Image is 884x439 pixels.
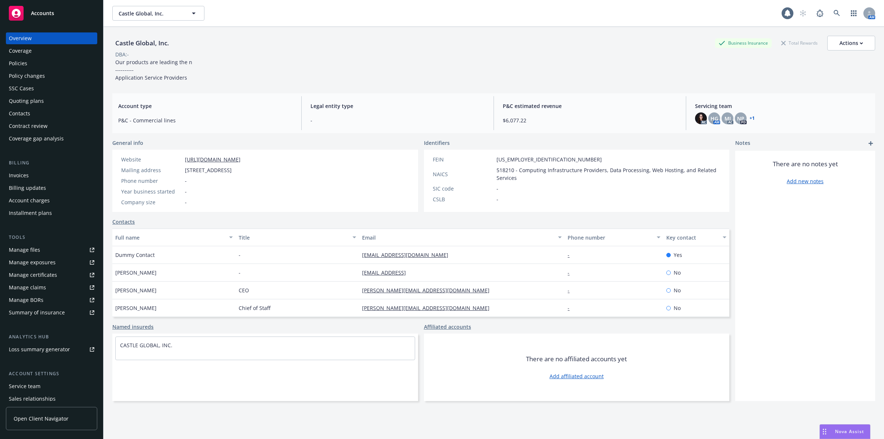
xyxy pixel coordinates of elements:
[14,415,69,422] span: Open Client Navigator
[568,234,652,241] div: Phone number
[6,307,97,318] a: Summary of insurance
[115,286,157,294] span: [PERSON_NAME]
[433,185,494,192] div: SIC code
[6,120,97,132] a: Contract review
[115,269,157,276] span: [PERSON_NAME]
[120,342,172,349] a: CASTLE GLOBAL, INC.
[239,286,249,294] span: CEO
[112,139,143,147] span: General info
[835,428,864,435] span: Nova Assist
[239,304,270,312] span: Chief of Staff
[674,269,681,276] span: No
[846,6,861,21] a: Switch app
[778,38,821,48] div: Total Rewards
[6,294,97,306] a: Manage BORs
[311,116,485,124] span: -
[6,207,97,219] a: Installment plans
[185,198,187,206] span: -
[6,3,97,24] a: Accounts
[9,207,52,219] div: Installment plans
[674,251,682,259] span: Yes
[112,323,154,331] a: Named insureds
[115,59,192,81] span: Our products are leading the n ---------- Application Service Providers
[550,372,604,380] a: Add affiliated account
[503,102,677,110] span: P&C estimated revenue
[9,95,44,107] div: Quoting plans
[9,108,30,119] div: Contacts
[115,304,157,312] span: [PERSON_NAME]
[827,36,875,50] button: Actions
[6,70,97,82] a: Policy changes
[839,36,863,50] div: Actions
[6,234,97,241] div: Tools
[6,58,97,69] a: Policies
[6,83,97,94] a: SSC Cases
[239,251,241,259] span: -
[424,139,450,147] span: Identifiers
[31,10,54,16] span: Accounts
[497,156,602,163] span: [US_EMPLOYER_IDENTIFICATION_NUMBER]
[9,294,43,306] div: Manage BORs
[9,269,57,281] div: Manage certificates
[6,170,97,181] a: Invoices
[362,251,454,258] a: [EMAIL_ADDRESS][DOMAIN_NAME]
[715,38,772,48] div: Business Insurance
[112,6,204,21] button: Castle Global, Inc.
[695,102,869,110] span: Servicing team
[820,425,829,439] div: Drag to move
[497,195,498,203] span: -
[568,269,575,276] a: -
[185,166,232,174] span: [STREET_ADDRESS]
[185,156,241,163] a: [URL][DOMAIN_NAME]
[121,156,182,163] div: Website
[6,133,97,144] a: Coverage gap analysis
[568,251,575,258] a: -
[6,182,97,194] a: Billing updates
[6,269,97,281] a: Manage certificates
[666,234,718,241] div: Key contact
[112,38,172,48] div: Castle Global, Inc.
[6,380,97,392] a: Service team
[9,393,56,405] div: Sales relationships
[674,304,681,312] span: No
[568,287,575,294] a: -
[6,32,97,44] a: Overview
[115,251,155,259] span: Dummy Contact
[813,6,827,21] a: Report a Bug
[9,244,40,256] div: Manage files
[362,234,554,241] div: Email
[433,170,494,178] div: NAICS
[6,45,97,57] a: Coverage
[568,304,575,311] a: -
[737,115,744,122] span: NP
[829,6,844,21] a: Search
[9,45,32,57] div: Coverage
[9,344,70,355] div: Loss summary generator
[725,115,731,122] span: MJ
[424,323,471,331] a: Affiliated accounts
[239,234,348,241] div: Title
[6,159,97,167] div: Billing
[118,102,292,110] span: Account type
[674,286,681,294] span: No
[526,355,627,363] span: There are no affiliated accounts yet
[711,115,718,122] span: HG
[185,188,187,195] span: -
[119,10,182,17] span: Castle Global, Inc.
[9,182,46,194] div: Billing updates
[362,304,495,311] a: [PERSON_NAME][EMAIL_ADDRESS][DOMAIN_NAME]
[9,120,48,132] div: Contract review
[787,177,824,185] a: Add new notes
[6,195,97,206] a: Account charges
[121,198,182,206] div: Company size
[9,133,64,144] div: Coverage gap analysis
[796,6,810,21] a: Start snowing
[6,257,97,268] span: Manage exposures
[735,139,750,148] span: Notes
[359,229,565,246] button: Email
[311,102,485,110] span: Legal entity type
[9,32,32,44] div: Overview
[239,269,241,276] span: -
[773,160,838,168] span: There are no notes yet
[433,195,494,203] div: CSLB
